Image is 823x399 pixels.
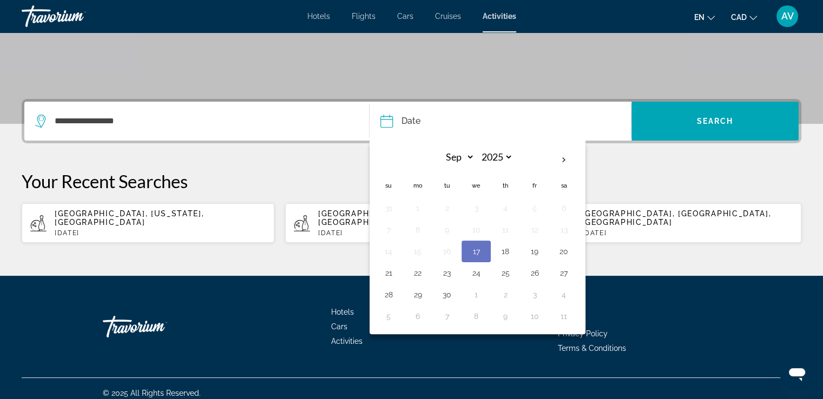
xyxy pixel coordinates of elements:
button: Day 23 [438,265,456,281]
button: Day 7 [380,222,397,237]
button: Day 2 [497,287,514,302]
button: Day 15 [409,244,426,259]
a: Cars [331,322,347,331]
select: Select month [439,148,475,167]
button: Day 4 [555,287,572,302]
button: Day 14 [380,244,397,259]
button: Day 1 [409,201,426,216]
a: Activities [483,12,516,21]
button: Search [631,102,799,141]
button: Day 16 [438,244,456,259]
button: Day 11 [497,222,514,237]
button: Day 22 [409,265,426,281]
a: Hotels [331,308,354,316]
button: User Menu [773,5,801,28]
span: © 2025 All Rights Reserved. [103,389,201,397]
button: Day 6 [555,201,572,216]
span: [GEOGRAPHIC_DATA], [GEOGRAPHIC_DATA], [GEOGRAPHIC_DATA] [318,209,508,227]
a: Activities [331,337,363,345]
a: Flights [352,12,376,21]
a: Travorium [103,310,211,343]
button: Day 17 [468,244,485,259]
button: Day 8 [468,309,485,324]
span: en [694,13,705,22]
button: Day 6 [409,309,426,324]
button: Day 3 [526,287,543,302]
div: Search widget [24,102,799,141]
span: AV [781,11,794,22]
button: [GEOGRAPHIC_DATA], [GEOGRAPHIC_DATA], [GEOGRAPHIC_DATA][DATE] [285,203,538,243]
a: Cars [397,12,413,21]
button: Day 26 [526,265,543,281]
button: Day 24 [468,265,485,281]
p: Your Recent Searches [22,170,801,192]
button: Day 1 [468,287,485,302]
button: Day 10 [468,222,485,237]
button: Day 9 [497,309,514,324]
button: Day 8 [409,222,426,237]
span: [GEOGRAPHIC_DATA], [GEOGRAPHIC_DATA], [GEOGRAPHIC_DATA] [582,209,771,227]
p: [DATE] [582,229,793,237]
select: Select year [478,148,513,167]
button: Day 5 [380,309,397,324]
button: Day 7 [438,309,456,324]
button: Change currency [731,9,757,25]
button: Day 28 [380,287,397,302]
button: Day 10 [526,309,543,324]
span: [GEOGRAPHIC_DATA], [US_STATE], [GEOGRAPHIC_DATA] [55,209,204,227]
button: Day 30 [438,287,456,302]
button: Day 12 [526,222,543,237]
button: Day 20 [555,244,572,259]
button: Day 27 [555,265,572,281]
button: Day 19 [526,244,543,259]
a: Terms & Conditions [558,344,626,353]
button: Day 11 [555,309,572,324]
button: Change language [694,9,715,25]
iframe: Button to launch messaging window [780,356,814,390]
button: Day 3 [468,201,485,216]
button: [GEOGRAPHIC_DATA], [GEOGRAPHIC_DATA], [GEOGRAPHIC_DATA][DATE] [549,203,801,243]
button: Next month [549,148,578,172]
button: Day 13 [555,222,572,237]
a: Travorium [22,2,130,30]
button: Day 25 [497,265,514,281]
button: [GEOGRAPHIC_DATA], [US_STATE], [GEOGRAPHIC_DATA][DATE] [22,203,274,243]
button: Day 29 [409,287,426,302]
a: Hotels [307,12,330,21]
button: Day 4 [497,201,514,216]
p: [DATE] [55,229,266,237]
p: [DATE] [318,229,529,237]
button: Day 18 [497,244,514,259]
span: CAD [731,13,747,22]
button: Day 5 [526,201,543,216]
button: Day 21 [380,265,397,281]
button: Date [380,102,631,141]
a: Cruises [435,12,461,21]
button: Day 2 [438,201,456,216]
button: Day 9 [438,222,456,237]
button: Day 31 [380,201,397,216]
span: Search [697,117,734,125]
